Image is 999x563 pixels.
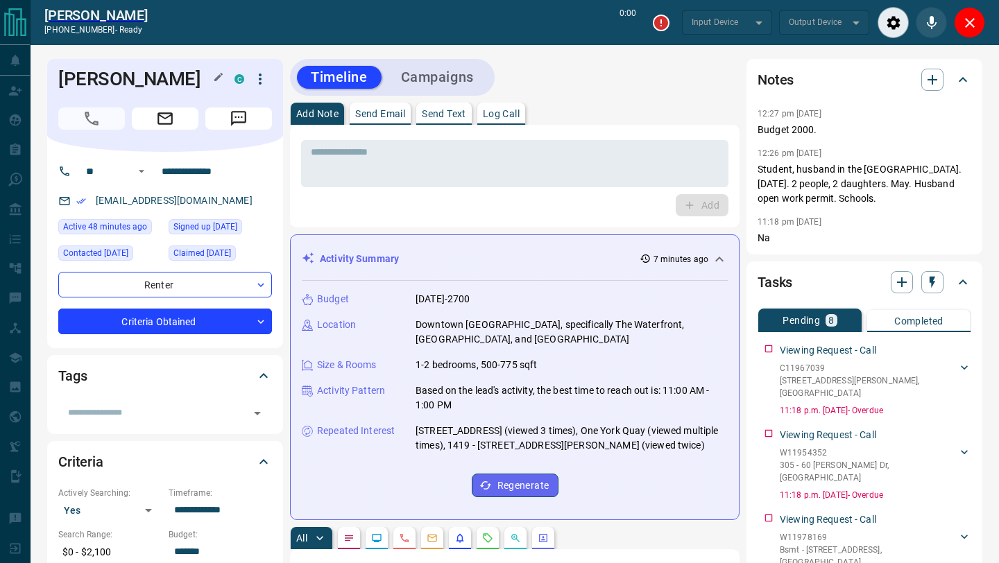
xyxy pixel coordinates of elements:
button: Regenerate [472,474,558,497]
button: Open [248,404,267,423]
h2: Criteria [58,451,103,473]
svg: Lead Browsing Activity [371,532,382,544]
p: 7 minutes ago [654,253,708,266]
a: [EMAIL_ADDRESS][DOMAIN_NAME] [96,195,253,206]
p: W11954352 [780,447,957,459]
div: Renter [58,272,272,297]
div: Activity Summary7 minutes ago [302,246,728,272]
div: condos.ca [234,74,244,84]
p: Viewing Request - Call [780,428,876,442]
div: Tags [58,359,272,392]
p: C11967039 [780,362,957,374]
p: Location [317,318,356,332]
p: 305 - 60 [PERSON_NAME] Dr , [GEOGRAPHIC_DATA] [780,459,957,484]
h2: Notes [758,69,794,91]
h2: Tags [58,365,87,387]
div: Mute [916,7,947,38]
div: Thu Aug 14 2025 [58,219,162,239]
button: Timeline [297,66,382,89]
p: Downtown [GEOGRAPHIC_DATA], specifically The Waterfront, [GEOGRAPHIC_DATA], and [GEOGRAPHIC_DATA] [416,318,728,347]
h2: Tasks [758,271,792,293]
p: [STREET_ADDRESS] (viewed 3 times), One York Quay (viewed multiple times), 1419 - [STREET_ADDRESS]... [416,424,728,453]
p: 8 [828,315,834,325]
p: Add Note [296,109,339,119]
p: Repeated Interest [317,424,395,438]
div: Criteria Obtained [58,309,272,334]
svg: Listing Alerts [454,532,466,544]
p: 1-2 bedrooms, 500-775 sqft [416,358,537,372]
p: [DATE]-2700 [416,292,470,306]
div: Audio Settings [878,7,909,38]
span: ready [119,25,143,35]
svg: Calls [399,532,410,544]
svg: Email Verified [76,196,86,206]
div: Fri Feb 28 2025 [169,219,272,239]
p: Pending [783,315,820,325]
p: 11:18 pm [DATE] [758,217,821,227]
p: 12:27 pm [DATE] [758,109,821,119]
p: Size & Rooms [317,358,377,372]
span: Call [58,107,125,130]
p: Na [758,231,971,245]
p: Timeframe: [169,487,272,499]
p: Send Text [422,109,466,119]
p: Completed [894,316,943,326]
p: Viewing Request - Call [780,512,876,527]
div: Mon Mar 03 2025 [58,245,162,265]
div: Close [954,7,985,38]
svg: Emails [427,532,438,544]
div: Yes [58,499,162,521]
span: Contacted [DATE] [63,246,128,260]
p: Activity Pattern [317,383,385,398]
svg: Notes [343,532,355,544]
svg: Agent Actions [538,532,549,544]
div: Criteria [58,445,272,478]
svg: Requests [482,532,493,544]
div: Fri Feb 28 2025 [169,245,272,265]
button: Open [133,163,150,180]
p: 0:00 [620,7,636,38]
span: Email [132,107,198,130]
div: Tasks [758,266,971,299]
p: Budget 2000. [758,123,971,137]
div: C11967039[STREET_ADDRESS][PERSON_NAME],[GEOGRAPHIC_DATA] [780,359,971,402]
p: Activity Summary [320,252,399,266]
p: Send Email [355,109,405,119]
span: Claimed [DATE] [173,246,231,260]
p: Viewing Request - Call [780,343,876,358]
p: 12:26 pm [DATE] [758,148,821,158]
p: Budget [317,292,349,306]
p: 11:18 p.m. [DATE] - Overdue [780,489,971,501]
p: [PHONE_NUMBER] - [44,24,148,36]
p: Log Call [483,109,520,119]
p: 11:18 p.m. [DATE] - Overdue [780,404,971,417]
div: W11954352305 - 60 [PERSON_NAME] Dr,[GEOGRAPHIC_DATA] [780,444,971,487]
button: Campaigns [387,66,488,89]
span: Message [205,107,272,130]
p: Search Range: [58,528,162,541]
p: Budget: [169,528,272,541]
p: [STREET_ADDRESS][PERSON_NAME] , [GEOGRAPHIC_DATA] [780,374,957,399]
p: All [296,533,307,543]
svg: Opportunities [510,532,521,544]
h1: [PERSON_NAME] [58,68,214,90]
span: Active 48 minutes ago [63,220,147,234]
a: [PERSON_NAME] [44,7,148,24]
p: Actively Searching: [58,487,162,499]
span: Signed up [DATE] [173,220,237,234]
div: Notes [758,63,971,96]
p: Student, husband in the [GEOGRAPHIC_DATA]. [DATE]. 2 people, 2 daughters. May. Husband open work ... [758,162,971,206]
p: W11978169 [780,531,957,544]
p: Based on the lead's activity, the best time to reach out is: 11:00 AM - 1:00 PM [416,383,728,413]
